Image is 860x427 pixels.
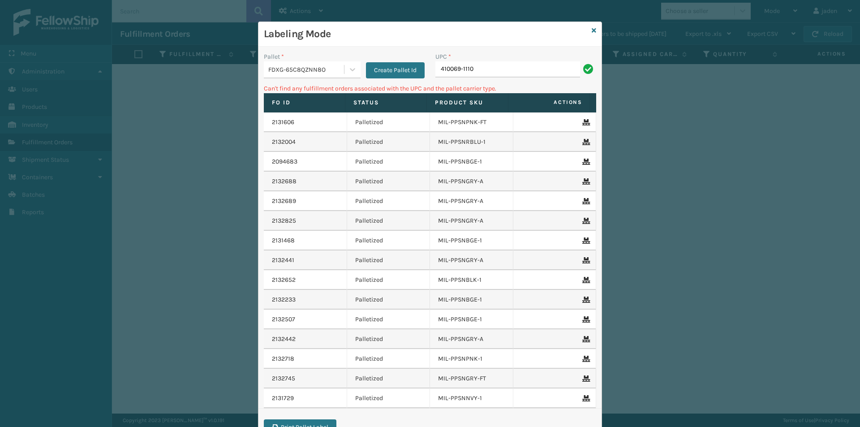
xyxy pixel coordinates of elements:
[272,177,297,186] a: 2132688
[272,335,296,344] a: 2132442
[353,99,418,107] label: Status
[430,329,513,349] td: MIL-PPSNGRY-A
[272,216,296,225] a: 2132825
[264,27,588,41] h3: Labeling Mode
[430,270,513,290] td: MIL-PPSNBLK-1
[582,277,588,283] i: Remove From Pallet
[347,250,430,270] td: Palletized
[347,270,430,290] td: Palletized
[272,236,295,245] a: 2131468
[430,369,513,388] td: MIL-PPSNGRY-FT
[347,211,430,231] td: Palletized
[582,237,588,244] i: Remove From Pallet
[347,231,430,250] td: Palletized
[264,84,596,93] p: Can't find any fulfillment orders associated with the UPC and the pallet carrier type.
[430,112,513,132] td: MIL-PPSNPNK-FT
[582,159,588,165] i: Remove From Pallet
[272,276,296,285] a: 2132652
[272,197,296,206] a: 2132689
[582,139,588,145] i: Remove From Pallet
[268,65,345,74] div: FDXG-65C8QZNN8O
[582,395,588,401] i: Remove From Pallet
[430,152,513,172] td: MIL-PPSNBGE-1
[430,211,513,231] td: MIL-PPSNGRY-A
[347,369,430,388] td: Palletized
[347,388,430,408] td: Palletized
[347,112,430,132] td: Palletized
[347,310,430,329] td: Palletized
[435,99,500,107] label: Product SKU
[582,375,588,382] i: Remove From Pallet
[430,231,513,250] td: MIL-PPSNBGE-1
[511,95,588,110] span: Actions
[582,257,588,263] i: Remove From Pallet
[264,52,284,61] label: Pallet
[430,191,513,211] td: MIL-PPSNGRY-A
[272,138,296,147] a: 2132004
[366,62,425,78] button: Create Pallet Id
[347,172,430,191] td: Palletized
[582,218,588,224] i: Remove From Pallet
[347,152,430,172] td: Palletized
[347,349,430,369] td: Palletized
[435,52,451,61] label: UPC
[272,374,295,383] a: 2132745
[272,118,294,127] a: 2131606
[430,250,513,270] td: MIL-PPSNGRY-A
[347,290,430,310] td: Palletized
[272,315,295,324] a: 2132507
[430,290,513,310] td: MIL-PPSNBGE-1
[272,256,294,265] a: 2132441
[272,157,297,166] a: 2094683
[272,99,337,107] label: Fo Id
[347,132,430,152] td: Palletized
[430,388,513,408] td: MIL-PPSNNVY-1
[582,178,588,185] i: Remove From Pallet
[272,295,296,304] a: 2132233
[347,329,430,349] td: Palletized
[582,336,588,342] i: Remove From Pallet
[582,356,588,362] i: Remove From Pallet
[582,316,588,323] i: Remove From Pallet
[347,191,430,211] td: Palletized
[582,297,588,303] i: Remove From Pallet
[272,354,294,363] a: 2132718
[582,198,588,204] i: Remove From Pallet
[430,349,513,369] td: MIL-PPSNPNK-1
[430,310,513,329] td: MIL-PPSNBGE-1
[430,132,513,152] td: MIL-PPSNRBLU-1
[430,172,513,191] td: MIL-PPSNGRY-A
[582,119,588,125] i: Remove From Pallet
[272,394,294,403] a: 2131729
